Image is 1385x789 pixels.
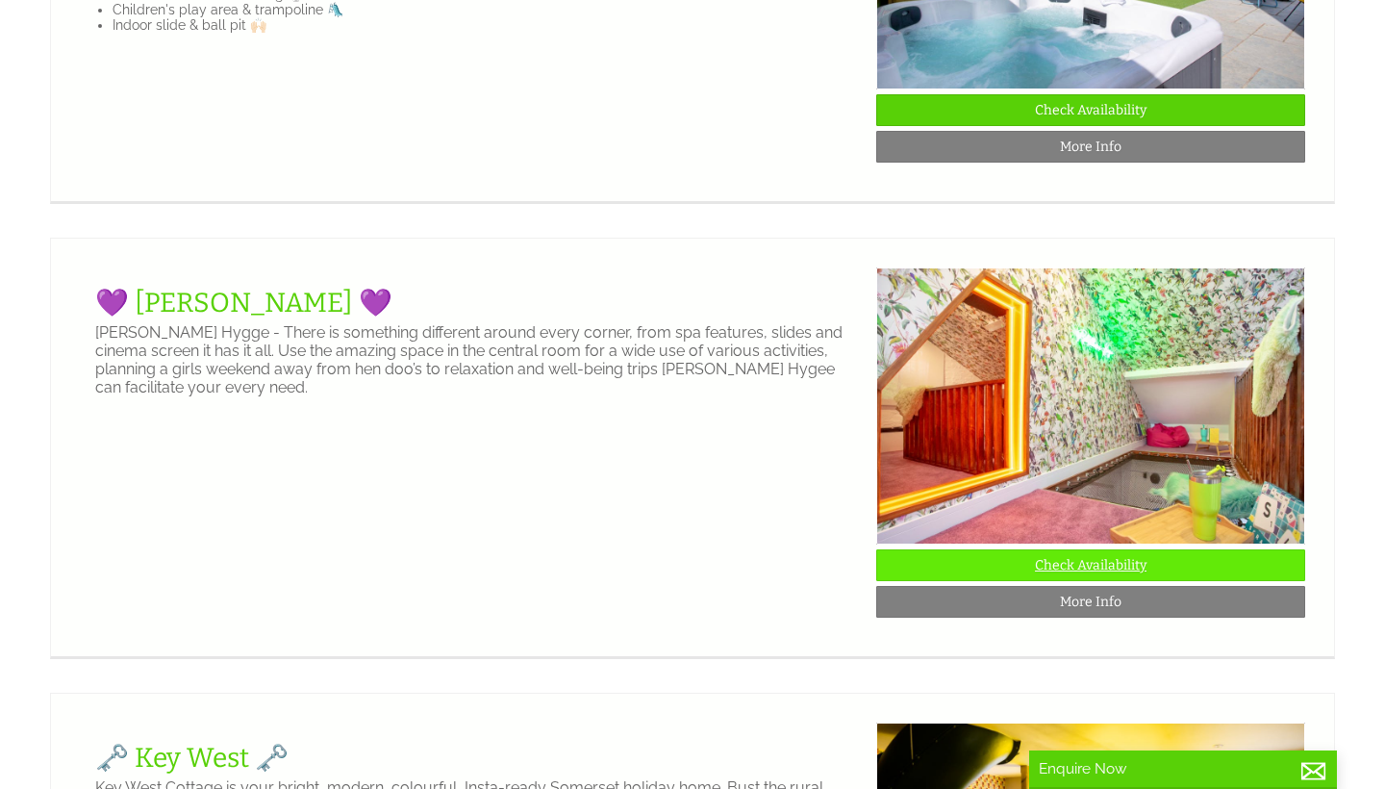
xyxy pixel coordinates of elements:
[113,17,861,33] li: Indoor slide & ball pit 🙌🏻
[876,549,1305,581] a: Check Availability
[1039,760,1327,777] p: Enquire Now
[876,94,1305,126] a: Check Availability
[113,2,861,17] li: Children's play area & trampoline 🛝
[95,323,861,396] p: [PERSON_NAME] Hygge - There is something different around every corner, from spa features, slides...
[876,131,1305,163] a: More Info
[95,742,289,774] a: 🗝️ Key West 🗝️
[876,586,1305,618] a: More Info
[876,267,1305,546] img: HYGGE_23-07-11_0033.original.JPG
[95,287,392,318] a: 💜 [PERSON_NAME] 💜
